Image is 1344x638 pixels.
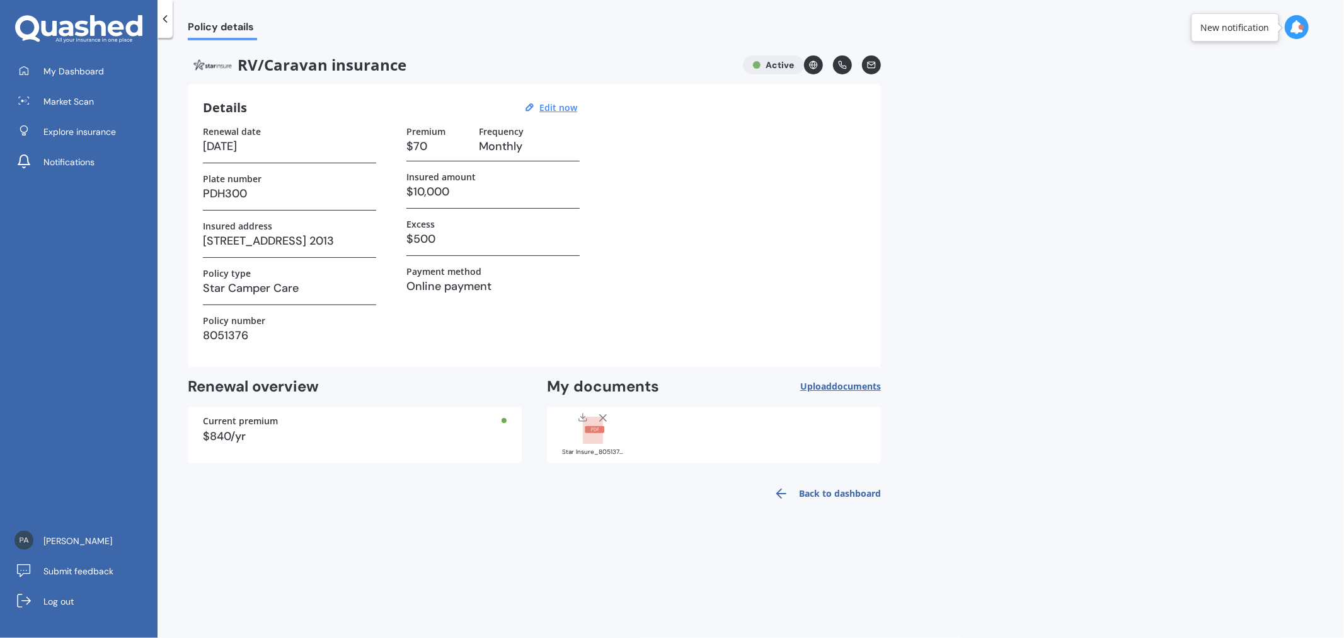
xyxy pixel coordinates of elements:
[536,102,581,113] button: Edit now
[406,171,476,182] label: Insured amount
[188,55,733,74] span: RV/Caravan insurance
[800,377,881,397] button: Uploaddocuments
[203,268,251,279] label: Policy type
[203,137,376,156] h3: [DATE]
[479,126,524,137] label: Frequency
[43,535,112,547] span: [PERSON_NAME]
[188,55,238,74] img: Star.webp
[406,182,580,201] h3: $10,000
[203,100,247,116] h3: Details
[43,156,95,168] span: Notifications
[188,377,522,397] h2: Renewal overview
[800,381,881,391] span: Upload
[479,137,580,156] h3: Monthly
[203,326,376,345] h3: 8051376
[9,589,158,614] a: Log out
[43,65,104,78] span: My Dashboard
[406,126,445,137] label: Premium
[406,219,435,229] label: Excess
[203,221,272,231] label: Insured address
[9,528,158,554] a: [PERSON_NAME]
[406,277,580,296] h3: Online payment
[766,478,881,509] a: Back to dashboard
[1201,21,1270,34] div: New notification
[562,449,625,455] div: Star Insure_8051376.pdf
[203,173,261,184] label: Plate number
[14,531,33,550] img: 3e7139966210d1da3403534583acb45b
[203,126,261,137] label: Renewal date
[539,101,577,113] u: Edit now
[203,184,376,203] h3: PDH300
[406,229,580,248] h3: $500
[406,266,481,277] label: Payment method
[43,595,74,608] span: Log out
[203,279,376,298] h3: Star Camper Care
[43,125,116,138] span: Explore insurance
[9,89,158,114] a: Market Scan
[188,21,257,38] span: Policy details
[203,231,376,250] h3: [STREET_ADDRESS] 2013
[43,565,113,577] span: Submit feedback
[203,315,265,326] label: Policy number
[9,59,158,84] a: My Dashboard
[832,380,881,392] span: documents
[9,559,158,584] a: Submit feedback
[43,95,94,108] span: Market Scan
[547,377,659,397] h2: My documents
[9,119,158,144] a: Explore insurance
[203,431,507,442] div: $840/yr
[406,137,469,156] h3: $70
[203,417,507,426] div: Current premium
[9,149,158,175] a: Notifications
